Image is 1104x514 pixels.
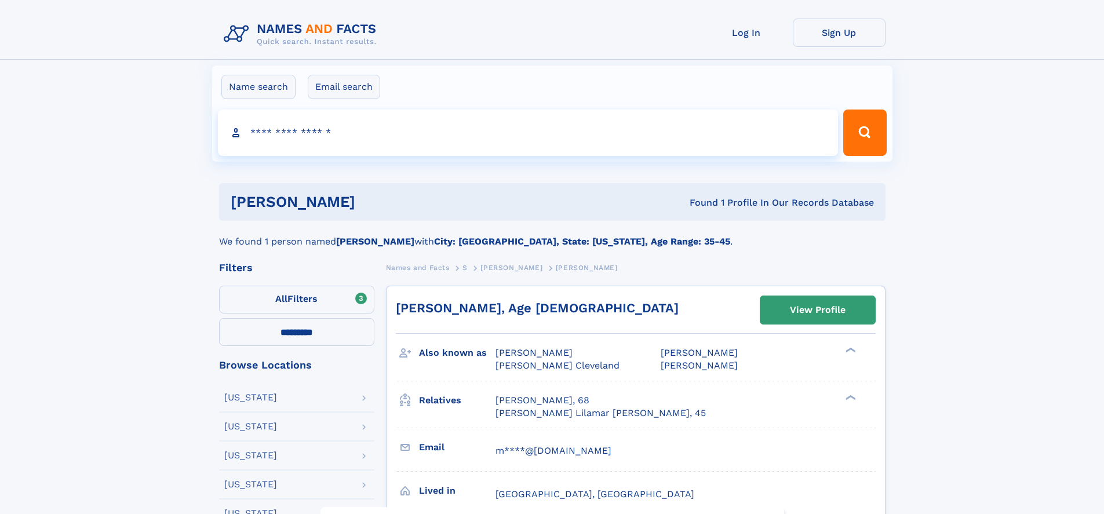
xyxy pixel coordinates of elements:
a: S [462,260,468,275]
a: [PERSON_NAME] Lilamar [PERSON_NAME], 45 [495,407,706,420]
button: Search Button [843,110,886,156]
div: [US_STATE] [224,480,277,489]
a: View Profile [760,296,875,324]
div: Found 1 Profile In Our Records Database [522,196,874,209]
div: ❯ [843,347,857,354]
span: [PERSON_NAME] [480,264,542,272]
a: Names and Facts [386,260,450,275]
h3: Email [419,438,495,457]
span: [GEOGRAPHIC_DATA], [GEOGRAPHIC_DATA] [495,489,694,500]
a: [PERSON_NAME], Age [DEMOGRAPHIC_DATA] [396,301,679,315]
b: City: [GEOGRAPHIC_DATA], State: [US_STATE], Age Range: 35-45 [434,236,730,247]
label: Filters [219,286,374,313]
b: [PERSON_NAME] [336,236,414,247]
div: ❯ [843,393,857,401]
div: [US_STATE] [224,451,277,460]
input: search input [218,110,839,156]
div: [US_STATE] [224,422,277,431]
a: [PERSON_NAME] [480,260,542,275]
a: [PERSON_NAME], 68 [495,394,589,407]
span: [PERSON_NAME] [661,360,738,371]
span: [PERSON_NAME] Cleveland [495,360,620,371]
img: Logo Names and Facts [219,19,386,50]
div: Browse Locations [219,360,374,370]
label: Email search [308,75,380,99]
span: S [462,264,468,272]
span: [PERSON_NAME] [495,347,573,358]
h3: Lived in [419,481,495,501]
h1: [PERSON_NAME] [231,195,523,209]
h3: Relatives [419,391,495,410]
label: Name search [221,75,296,99]
a: Log In [700,19,793,47]
div: [US_STATE] [224,393,277,402]
span: All [275,293,287,304]
span: [PERSON_NAME] [661,347,738,358]
h3: Also known as [419,343,495,363]
div: We found 1 person named with . [219,221,886,249]
div: Filters [219,263,374,273]
div: View Profile [790,297,846,323]
span: [PERSON_NAME] [556,264,618,272]
a: Sign Up [793,19,886,47]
